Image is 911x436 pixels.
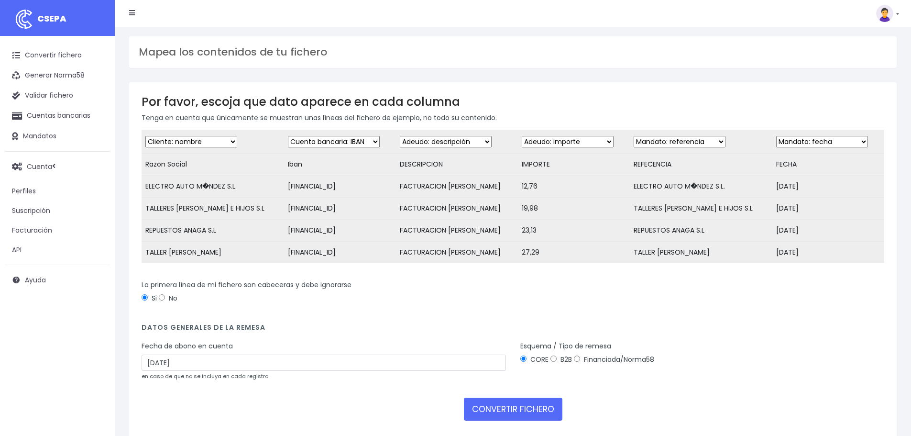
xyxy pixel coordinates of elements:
[630,154,772,176] td: REFECENCIA
[12,7,36,31] img: logo
[37,12,66,24] span: CSEPA
[284,220,396,242] td: [FINANCIAL_ID]
[574,355,654,365] label: Financiada/Norma58
[518,176,630,198] td: 12,76
[142,176,284,198] td: ELECTRO AUTO M�NDEZ S.L.
[772,242,884,264] td: [DATE]
[5,126,110,146] a: Mandatos
[142,372,268,380] small: en caso de que no se incluya en cada registro
[772,198,884,220] td: [DATE]
[772,220,884,242] td: [DATE]
[142,198,284,220] td: TALLERES [PERSON_NAME] E HIJOS S.L
[520,341,611,351] label: Esquema / Tipo de remesa
[518,198,630,220] td: 19,98
[139,46,887,58] h3: Mapea los contenidos de tu fichero
[518,220,630,242] td: 23,13
[5,181,110,201] a: Perfiles
[574,356,580,362] input: Financiada/Norma58
[396,176,518,198] td: FACTURACION [PERSON_NAME]
[630,242,772,264] td: TALLER [PERSON_NAME]
[142,154,284,176] td: Razon Social
[5,270,110,290] a: Ayuda
[396,220,518,242] td: FACTURACION [PERSON_NAME]
[464,398,562,421] button: CONVERTIR FICHERO
[876,5,893,22] img: profile
[5,106,110,126] a: Cuentas bancarias
[159,294,165,301] input: No
[159,293,177,303] label: No
[396,198,518,220] td: FACTURACION [PERSON_NAME]
[284,154,396,176] td: Iban
[550,356,557,362] input: B2B
[142,293,157,303] label: Si
[550,355,572,365] label: B2B
[284,176,396,198] td: [FINANCIAL_ID]
[142,294,148,301] input: Si
[142,220,284,242] td: REPUESTOS ANAGA S.L
[25,275,46,285] span: Ayuda
[142,242,284,264] td: TALLER [PERSON_NAME]
[396,242,518,264] td: FACTURACION [PERSON_NAME]
[284,198,396,220] td: [FINANCIAL_ID]
[518,154,630,176] td: IMPORTE
[5,45,110,66] a: Convertir fichero
[5,86,110,106] a: Validar fichero
[630,220,772,242] td: REPUESTOS ANAGA S.L
[5,201,110,221] a: Suscripción
[142,280,351,290] label: La primera línea de mi fichero son cabeceras y debe ignorarse
[520,355,549,365] label: CORE
[396,154,518,176] td: DESCRIPCION
[5,66,110,86] a: Generar Norma58
[630,198,772,220] td: TALLERES [PERSON_NAME] E HIJOS S.L
[142,341,233,351] label: Fecha de abono en cuenta
[520,356,527,362] input: CORE
[772,176,884,198] td: [DATE]
[142,112,884,123] p: Tenga en cuenta que únicamente se muestran unas líneas del fichero de ejemplo, no todo su contenido.
[142,95,884,109] h3: Por favor, escoja que dato aparece en cada columna
[284,242,396,264] td: [FINANCIAL_ID]
[5,157,110,177] a: Cuenta
[772,154,884,176] td: FECHA
[5,221,110,240] a: Facturación
[518,242,630,264] td: 27,29
[27,161,52,171] span: Cuenta
[630,176,772,198] td: ELECTRO AUTO M�NDEZ S.L.
[142,324,884,336] h4: Datos generales de la remesa
[5,240,110,260] a: API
